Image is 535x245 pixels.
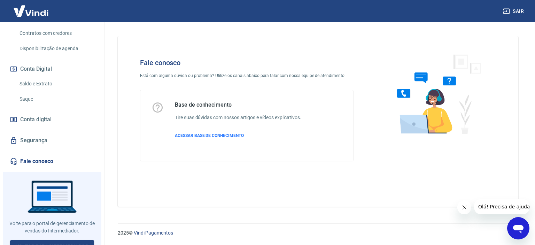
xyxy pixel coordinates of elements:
[383,47,489,140] img: Fale conosco
[17,41,96,56] a: Disponibilização de agenda
[17,26,96,40] a: Contratos com credores
[20,115,52,124] span: Conta digital
[8,112,96,127] a: Conta digital
[507,217,529,239] iframe: Botão para abrir a janela de mensagens
[17,77,96,91] a: Saldo e Extrato
[8,0,54,22] img: Vindi
[502,5,527,18] button: Sair
[8,61,96,77] button: Conta Digital
[118,229,518,237] p: 2025 ©
[140,72,354,79] p: Está com alguma dúvida ou problema? Utilize os canais abaixo para falar com nossa equipe de atend...
[4,5,59,10] span: Olá! Precisa de ajuda?
[134,230,173,236] a: Vindi Pagamentos
[17,92,96,106] a: Saque
[8,133,96,148] a: Segurança
[140,59,354,67] h4: Fale conosco
[175,133,244,138] span: ACESSAR BASE DE CONHECIMENTO
[8,154,96,169] a: Fale conosco
[175,101,301,108] h5: Base de conhecimento
[457,200,471,214] iframe: Fechar mensagem
[474,199,529,214] iframe: Mensagem da empresa
[175,114,301,121] h6: Tire suas dúvidas com nossos artigos e vídeos explicativos.
[175,132,301,139] a: ACESSAR BASE DE CONHECIMENTO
